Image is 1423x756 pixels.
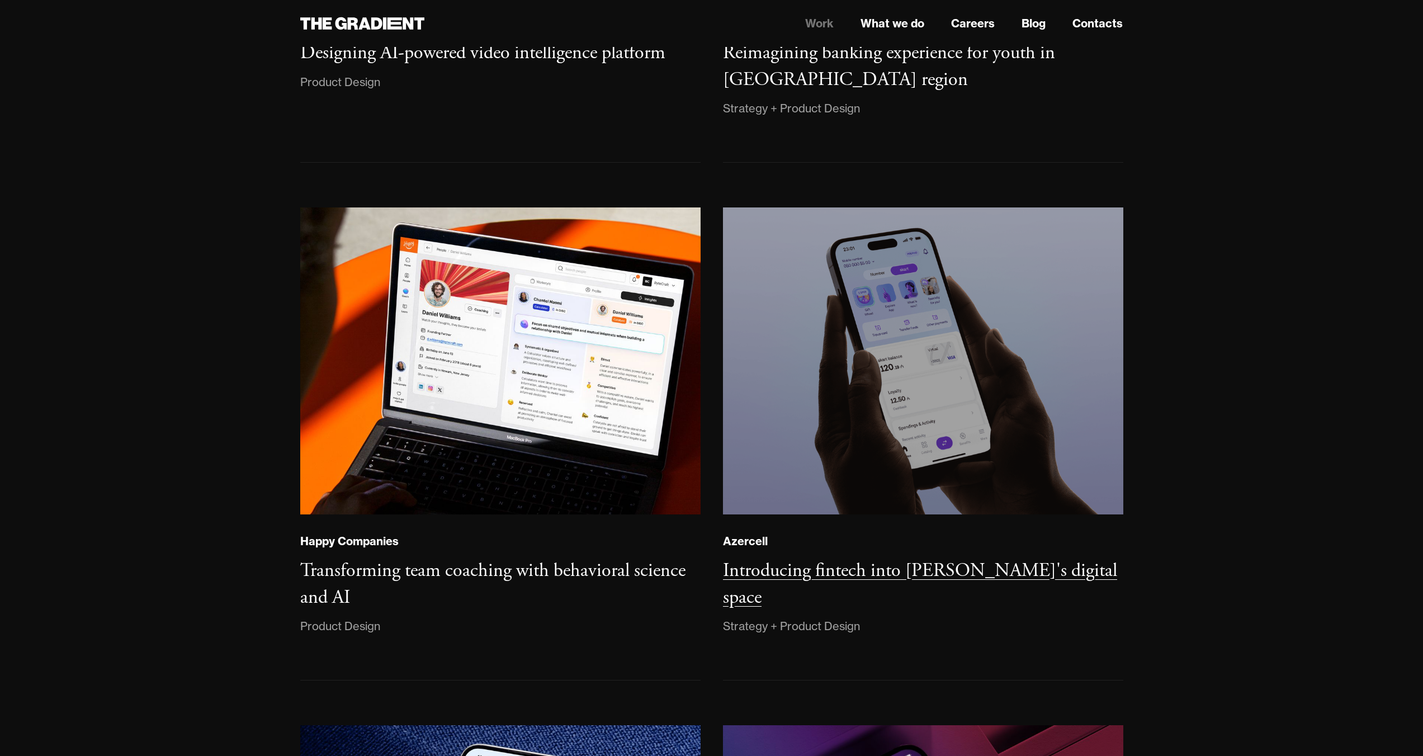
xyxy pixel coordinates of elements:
a: What we do [861,15,924,32]
div: Happy Companies [300,534,399,549]
h3: Reimagining banking experience for youth in [GEOGRAPHIC_DATA] region [723,41,1055,92]
a: Happy CompaniesTransforming team coaching with behavioral science and AIProduct Design [300,207,701,681]
div: Strategy + Product Design [723,100,860,117]
div: Product Design [300,73,380,91]
a: AzercellIntroducing fintech into [PERSON_NAME]'s digital spaceStrategy + Product Design [723,207,1123,681]
h3: Transforming team coaching with behavioral science and AI [300,559,686,609]
div: Strategy + Product Design [723,617,860,635]
a: Contacts [1072,15,1123,32]
h3: Introducing fintech into [PERSON_NAME]'s digital space [723,559,1117,609]
div: Product Design [300,617,380,635]
div: Azercell [723,534,768,549]
h3: Designing AI-powered video intelligence platform [300,41,665,65]
a: Careers [951,15,995,32]
a: Blog [1022,15,1046,32]
a: Work [805,15,834,32]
